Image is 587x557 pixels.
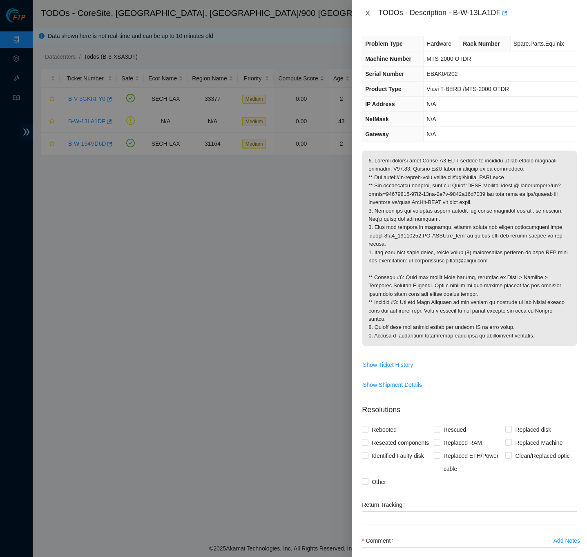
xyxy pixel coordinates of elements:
span: Replaced RAM [440,436,485,449]
span: Gateway [365,131,389,138]
span: NetMask [365,116,389,122]
button: Show Ticket History [362,358,413,371]
div: Add Notes [554,538,580,544]
label: Return Tracking [362,498,408,511]
input: Return Tracking [362,511,577,524]
span: Product Type [365,86,401,92]
button: Show Shipment Details [362,378,422,391]
div: TODOs - Description - B-W-13LA1DF [378,7,577,20]
span: N/A [426,116,436,122]
span: close [364,10,371,16]
span: EBAK04202 [426,71,458,77]
p: 6. Loremi dolorsi amet Conse-A3 ELIT seddoe te incididu ut lab etdolo magnaali enimadm: V97.83. Q... [362,151,577,346]
span: Replaced ETH/Power cable [440,449,506,475]
span: N/A [426,101,436,107]
span: Viavi T-BERD /MTS-2000 OTDR [426,86,509,92]
span: Rescued [440,423,469,436]
span: Serial Number [365,71,404,77]
span: Rebooted [368,423,400,436]
span: IP Address [365,101,395,107]
span: Rack Number [463,40,500,47]
span: Show Shipment Details [363,380,422,389]
span: Other [368,475,389,488]
span: Reseated components [368,436,432,449]
span: MTS-2000 OTDR [426,55,471,62]
span: Clean/Replaced optic [512,449,573,462]
span: N/A [426,131,436,138]
span: Show Ticket History [363,360,413,369]
button: Add Notes [553,534,580,547]
span: Replaced disk [512,423,554,436]
label: Comment [362,534,396,547]
span: Hardware [426,40,451,47]
span: Problem Type [365,40,403,47]
span: Spare.Parts.Equinix [513,40,564,47]
span: Identified Faulty disk [368,449,427,462]
button: Close [362,9,373,17]
span: Replaced Machine [512,436,566,449]
p: Resolutions [362,398,577,415]
span: Machine Number [365,55,411,62]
